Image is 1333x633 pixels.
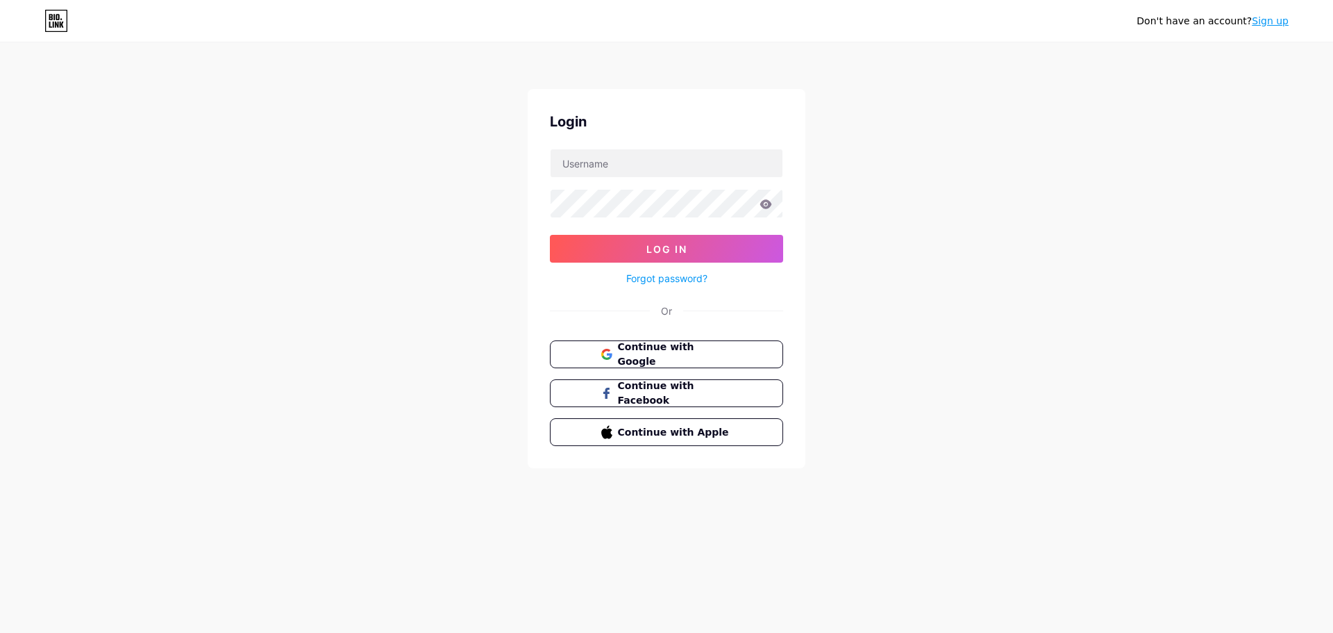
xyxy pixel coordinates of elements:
[1137,14,1289,28] div: Don't have an account?
[550,235,783,263] button: Log In
[550,418,783,446] button: Continue with Apple
[661,304,672,318] div: Or
[1252,15,1289,26] a: Sign up
[618,425,732,440] span: Continue with Apple
[550,340,783,368] button: Continue with Google
[551,149,782,177] input: Username
[550,111,783,132] div: Login
[626,271,707,286] a: Forgot password?
[618,379,732,408] span: Continue with Facebook
[550,379,783,407] button: Continue with Facebook
[646,243,687,255] span: Log In
[618,340,732,369] span: Continue with Google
